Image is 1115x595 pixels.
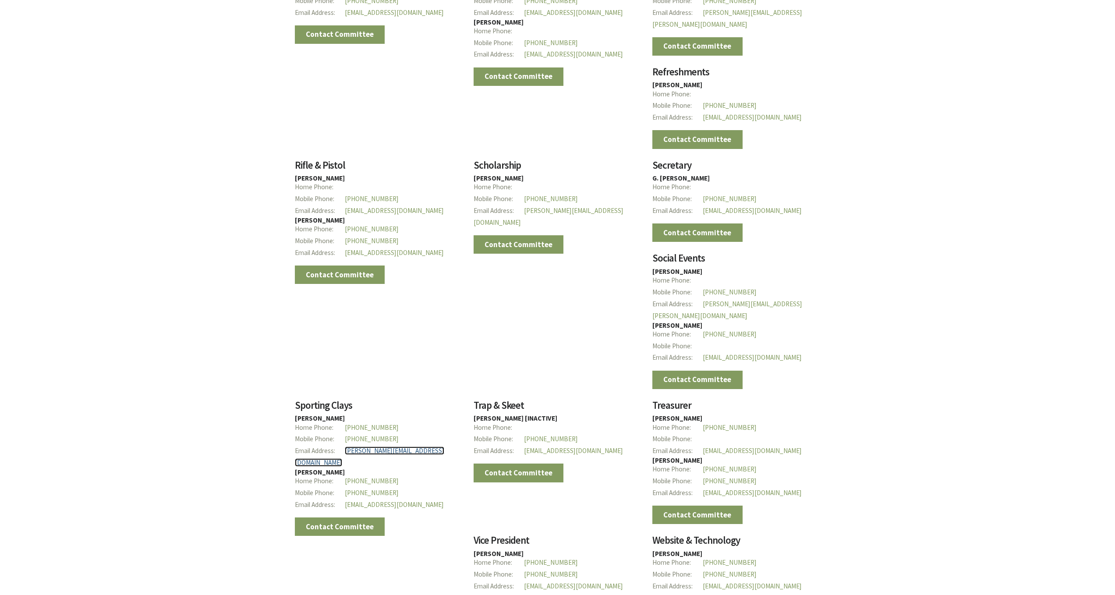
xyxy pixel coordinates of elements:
[652,581,703,592] span: Email Address
[295,235,345,247] span: Mobile Phone
[652,422,703,434] span: Home Phone
[524,570,578,578] a: [PHONE_NUMBER]
[652,81,702,89] strong: [PERSON_NAME]
[295,223,345,235] span: Home Phone
[474,7,524,19] span: Email Address
[703,101,757,110] a: [PHONE_NUMBER]
[295,468,345,476] strong: [PERSON_NAME]
[295,193,345,205] span: Mobile Phone
[345,477,399,485] a: [PHONE_NUMBER]
[652,174,710,182] strong: G. [PERSON_NAME]
[474,193,524,205] span: Mobile Phone
[652,267,702,276] strong: [PERSON_NAME]
[703,288,757,296] a: [PHONE_NUMBER]
[703,353,802,361] a: [EMAIL_ADDRESS][DOMAIN_NAME]
[345,423,399,432] a: [PHONE_NUMBER]
[295,475,345,487] span: Home Phone
[652,475,703,487] span: Mobile Phone
[345,435,399,443] a: [PHONE_NUMBER]
[652,321,702,329] strong: [PERSON_NAME]
[345,195,399,203] a: [PHONE_NUMBER]
[652,464,703,475] span: Home Phone
[295,433,345,445] span: Mobile Phone
[652,456,702,464] strong: [PERSON_NAME]
[652,371,743,389] a: Contact Committee
[703,195,757,203] a: [PHONE_NUMBER]
[295,174,345,182] strong: [PERSON_NAME]
[524,435,578,443] a: [PHONE_NUMBER]
[524,39,578,47] a: [PHONE_NUMBER]
[295,517,385,536] a: Contact Committee
[345,489,399,497] a: [PHONE_NUMBER]
[652,414,702,422] strong: [PERSON_NAME]
[345,225,399,233] a: [PHONE_NUMBER]
[652,340,703,352] span: Mobile Phone
[474,464,564,482] a: Contact Committee
[474,205,524,217] span: Email Address
[474,581,524,592] span: Email Address
[295,422,345,434] span: Home Phone
[652,287,703,298] span: Mobile Phone
[652,549,702,558] strong: [PERSON_NAME]
[295,499,345,511] span: Email Address
[524,8,623,17] a: [EMAIL_ADDRESS][DOMAIN_NAME]
[474,549,524,558] strong: [PERSON_NAME]
[474,18,524,26] strong: [PERSON_NAME]
[652,130,743,149] a: Contact Committee
[295,25,385,44] a: Contact Committee
[474,445,524,457] span: Email Address
[474,235,564,254] a: Contact Committee
[652,275,703,287] span: Home Phone
[295,160,463,175] h3: Rifle & Pistol
[524,582,623,590] a: [EMAIL_ADDRESS][DOMAIN_NAME]
[474,49,524,60] span: Email Address
[652,160,820,175] h3: Secretary
[652,193,703,205] span: Mobile Phone
[474,25,524,37] span: Home Phone
[524,446,623,455] a: [EMAIL_ADDRESS][DOMAIN_NAME]
[652,352,703,364] span: Email Address
[703,558,757,567] a: [PHONE_NUMBER]
[474,174,524,182] strong: [PERSON_NAME]
[652,112,703,124] span: Email Address
[474,422,524,434] span: Home Phone
[652,8,802,28] a: [PERSON_NAME][EMAIL_ADDRESS][PERSON_NAME][DOMAIN_NAME]
[474,206,623,227] a: [PERSON_NAME][EMAIL_ADDRESS][DOMAIN_NAME]
[703,489,802,497] a: [EMAIL_ADDRESS][DOMAIN_NAME]
[652,300,802,320] a: [PERSON_NAME][EMAIL_ADDRESS][PERSON_NAME][DOMAIN_NAME]
[703,206,802,215] a: [EMAIL_ADDRESS][DOMAIN_NAME]
[295,216,345,224] strong: [PERSON_NAME]
[652,89,703,100] span: Home Phone
[652,205,703,217] span: Email Address
[295,266,385,284] a: Contact Committee
[652,223,743,242] a: Contact Committee
[295,487,345,499] span: Mobile Phone
[295,181,345,193] span: Home Phone
[652,506,743,524] a: Contact Committee
[652,37,743,56] a: Contact Committee
[524,195,578,203] a: [PHONE_NUMBER]
[652,298,703,310] span: Email Address
[474,569,524,581] span: Mobile Phone
[703,477,757,485] a: [PHONE_NUMBER]
[474,400,641,415] h3: Trap & Skeet
[474,67,564,86] a: Contact Committee
[703,113,802,121] a: [EMAIL_ADDRESS][DOMAIN_NAME]
[652,557,703,569] span: Home Phone
[474,414,557,422] strong: [PERSON_NAME] [INACTIVE]
[652,100,703,112] span: Mobile Phone
[524,50,623,58] a: [EMAIL_ADDRESS][DOMAIN_NAME]
[652,569,703,581] span: Mobile Phone
[345,248,444,257] a: [EMAIL_ADDRESS][DOMAIN_NAME]
[703,570,757,578] a: [PHONE_NUMBER]
[652,7,703,19] span: Email Address
[345,500,444,509] a: [EMAIL_ADDRESS][DOMAIN_NAME]
[474,181,524,193] span: Home Phone
[295,414,345,422] strong: [PERSON_NAME]
[295,247,345,259] span: Email Address
[703,446,802,455] a: [EMAIL_ADDRESS][DOMAIN_NAME]
[652,433,703,445] span: Mobile Phone
[474,557,524,569] span: Home Phone
[345,206,444,215] a: [EMAIL_ADDRESS][DOMAIN_NAME]
[295,400,463,415] h3: Sporting Clays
